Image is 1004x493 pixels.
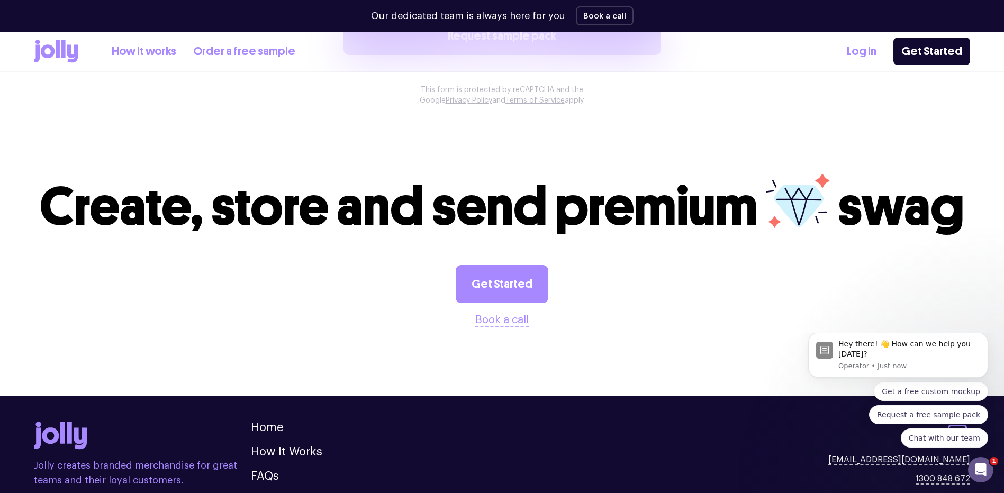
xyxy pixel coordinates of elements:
[792,333,1004,454] iframe: Intercom notifications message
[505,97,565,104] a: Terms of Service
[82,49,196,68] button: Quick reply: Get a free custom mockup
[46,6,188,27] div: Message content
[40,175,758,239] span: Create, store and send premium
[251,446,322,458] a: How It Works
[401,85,604,106] p: This form is protected by reCAPTCHA and the Google and apply.
[251,422,284,433] a: Home
[576,6,634,25] button: Book a call
[34,458,251,488] p: Jolly creates branded merchandise for great teams and their loyal customers.
[16,49,196,115] div: Quick reply options
[193,43,295,60] a: Order a free sample
[77,72,196,92] button: Quick reply: Request a free sample pack
[24,9,41,26] img: Profile image for Operator
[916,472,970,485] a: 1300 848 672
[475,312,529,328] button: Book a call
[46,6,188,27] div: Hey there! 👋 How can we help you [DATE]?
[112,43,176,60] a: How it works
[847,43,876,60] a: Log In
[893,38,970,65] a: Get Started
[968,457,993,482] iframe: Intercom live chat
[456,265,548,303] a: Get Started
[108,96,196,115] button: Quick reply: Chat with our team
[446,97,492,104] a: Privacy Policy
[46,29,188,38] p: Message from Operator, sent Just now
[251,470,279,482] a: FAQs
[990,457,998,465] span: 1
[838,175,964,239] span: swag
[828,453,970,466] a: [EMAIL_ADDRESS][DOMAIN_NAME]
[371,9,565,23] p: Our dedicated team is always here for you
